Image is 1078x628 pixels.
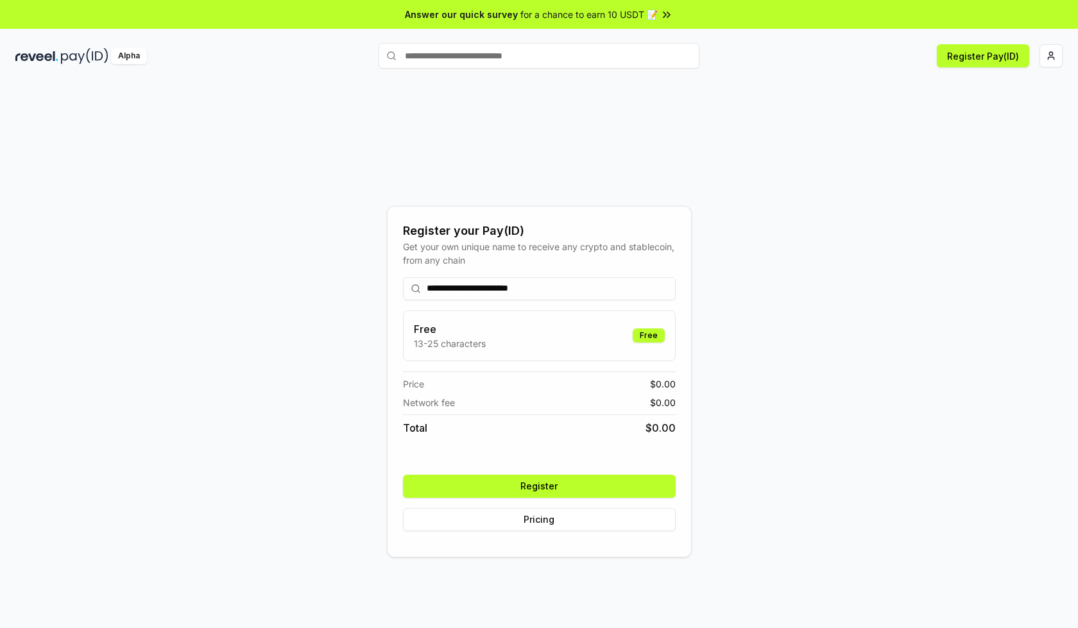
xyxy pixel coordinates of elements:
span: $ 0.00 [646,420,676,436]
button: Register Pay(ID) [937,44,1029,67]
button: Register [403,475,676,498]
h3: Free [414,321,486,337]
div: Alpha [111,48,147,64]
div: Get your own unique name to receive any crypto and stablecoin, from any chain [403,240,676,267]
span: Network fee [403,396,455,409]
span: Total [403,420,427,436]
span: Price [403,377,424,391]
div: Register your Pay(ID) [403,222,676,240]
p: 13-25 characters [414,337,486,350]
img: pay_id [61,48,108,64]
span: $ 0.00 [650,396,676,409]
img: reveel_dark [15,48,58,64]
div: Free [633,328,665,343]
span: Answer our quick survey [405,8,518,21]
span: $ 0.00 [650,377,676,391]
button: Pricing [403,508,676,531]
span: for a chance to earn 10 USDT 📝 [520,8,658,21]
